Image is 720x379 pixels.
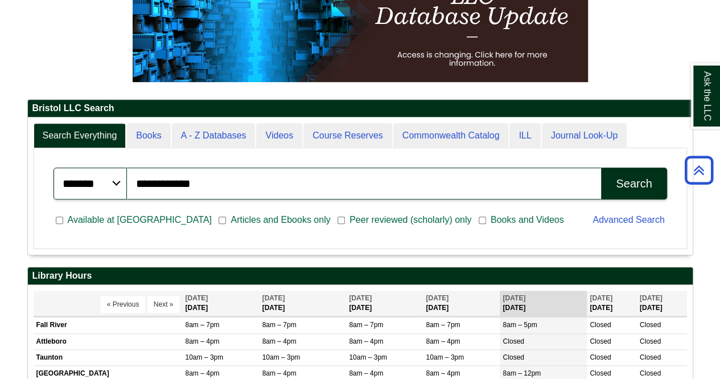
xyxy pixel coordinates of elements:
[185,337,219,345] span: 8am – 4pm
[640,294,663,302] span: [DATE]
[101,296,146,313] button: « Previous
[509,123,540,149] a: ILL
[601,168,666,199] button: Search
[640,321,661,329] span: Closed
[262,353,301,361] span: 10am – 3pm
[590,321,611,329] span: Closed
[486,213,569,227] span: Books and Videos
[147,296,180,313] button: Next »
[345,213,476,227] span: Peer reviewed (scholarly) only
[63,213,216,227] span: Available at [GEOGRAPHIC_DATA]
[542,123,627,149] a: Journal Look-Up
[640,337,661,345] span: Closed
[262,321,297,329] span: 8am – 7pm
[587,291,637,316] th: [DATE]
[34,317,183,333] td: Fall River
[500,291,587,316] th: [DATE]
[349,353,387,361] span: 10am – 3pm
[28,267,693,285] h2: Library Hours
[260,291,347,316] th: [DATE]
[590,337,611,345] span: Closed
[423,291,500,316] th: [DATE]
[34,333,183,349] td: Attleboro
[503,353,524,361] span: Closed
[503,369,541,377] span: 8am – 12pm
[393,123,509,149] a: Commonwealth Catalog
[640,369,661,377] span: Closed
[349,321,383,329] span: 8am – 7pm
[640,353,661,361] span: Closed
[338,215,345,226] input: Peer reviewed (scholarly) only
[426,369,460,377] span: 8am – 4pm
[503,337,524,345] span: Closed
[637,291,687,316] th: [DATE]
[56,215,63,226] input: Available at [GEOGRAPHIC_DATA]
[681,162,717,178] a: Back to Top
[34,123,126,149] a: Search Everything
[426,321,460,329] span: 8am – 7pm
[616,177,652,190] div: Search
[226,213,335,227] span: Articles and Ebooks only
[593,215,664,225] a: Advanced Search
[185,321,219,329] span: 8am – 7pm
[34,349,183,365] td: Taunton
[426,294,449,302] span: [DATE]
[503,294,525,302] span: [DATE]
[262,337,297,345] span: 8am – 4pm
[185,353,223,361] span: 10am – 3pm
[219,215,226,226] input: Articles and Ebooks only
[28,100,693,117] h2: Bristol LLC Search
[303,123,392,149] a: Course Reserves
[262,369,297,377] span: 8am – 4pm
[185,294,208,302] span: [DATE]
[590,353,611,361] span: Closed
[346,291,423,316] th: [DATE]
[503,321,537,329] span: 8am – 5pm
[426,337,460,345] span: 8am – 4pm
[127,123,170,149] a: Books
[479,215,486,226] input: Books and Videos
[256,123,302,149] a: Videos
[590,369,611,377] span: Closed
[426,353,464,361] span: 10am – 3pm
[172,123,256,149] a: A - Z Databases
[185,369,219,377] span: 8am – 4pm
[349,369,383,377] span: 8am – 4pm
[262,294,285,302] span: [DATE]
[349,337,383,345] span: 8am – 4pm
[349,294,372,302] span: [DATE]
[590,294,612,302] span: [DATE]
[182,291,259,316] th: [DATE]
